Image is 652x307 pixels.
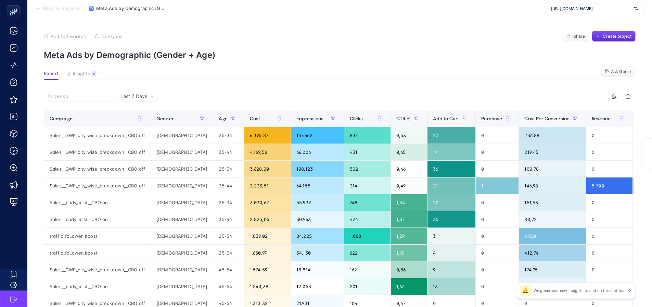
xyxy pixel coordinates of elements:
div: 0 [476,228,519,244]
div: Sales__GWP_city_wise_breakdown__CBO off [44,177,151,194]
div: 4.169,58 [244,144,291,160]
input: Search [54,94,108,99]
div: 1.574,59 [244,261,291,278]
div: 0 [476,194,519,211]
div: 502 [344,161,391,177]
div: 1,15 [391,245,427,261]
span: [URL][DOMAIN_NAME] [551,6,631,11]
button: Share [562,31,589,42]
div: 146,98 [519,177,586,194]
div: 45-54 [213,278,244,295]
div: 25-34 [213,228,244,244]
span: Back To Analysis [43,6,79,11]
span: Age [219,116,227,121]
div: 0 [586,228,632,244]
div: [DEMOGRAPHIC_DATA] [151,211,213,228]
div: [DEMOGRAPHIC_DATA] [151,177,213,194]
span: / [83,5,85,11]
div: 201 [344,278,391,295]
div: 100,78 [519,161,586,177]
div: 6.395,87 [244,127,291,144]
div: 5.700 [586,177,632,194]
div: 0 [586,211,632,228]
span: Insights [73,71,90,76]
div: 25-34 [213,245,244,261]
div: 314 [344,177,391,194]
div: 0 [586,245,632,261]
div: [DEMOGRAPHIC_DATA] [151,228,213,244]
div: 1.088 [344,228,391,244]
div: 1.540,38 [244,278,291,295]
div: 0 [586,161,632,177]
div: 1 [476,177,519,194]
div: 1,37 [391,211,427,228]
div: 🔔 [520,285,531,296]
div: 0 [476,245,519,261]
div: 3 [427,228,476,244]
div: 0 [476,127,519,144]
div: 54.130 [291,245,344,261]
div: 412,74 [519,245,586,261]
div: 66.006 [291,144,344,160]
span: Last 7 Days [120,93,147,100]
div: 1.650,97 [244,245,291,261]
div: 25-34 [213,161,244,177]
div: 0,65 [391,144,427,160]
span: Add to favorites [51,34,86,39]
div: 1.839,02 [244,228,291,244]
div: 1,67 [391,278,427,295]
button: Add to favorites [44,34,86,39]
div: [DEMOGRAPHIC_DATA] [151,194,213,211]
div: 0,53 [391,127,427,144]
div: Sales__GWP_city_wise_breakdown__CBO off [44,161,151,177]
span: Notify me [101,34,123,39]
span: Purchase [481,116,502,121]
div: [DEMOGRAPHIC_DATA] [151,127,213,144]
span: Gender [156,116,174,121]
div: 3.628,00 [244,161,291,177]
div: 13 [427,278,476,295]
div: 0 [586,127,632,144]
div: 18.814 [291,261,344,278]
div: 613,01 [519,228,586,244]
div: Sales__body_mist__CBO on [44,211,151,228]
span: Ask Genie [611,69,631,74]
div: Sales__body_mist__CBO on [44,278,151,295]
div: 424 [344,211,391,228]
div: Sales__GWP_city_wise_breakdown__CBO off [44,261,151,278]
div: Sales__GWP_city_wise_breakdown__CBO off [44,144,151,160]
div: 35-44 [213,144,244,160]
div: Sales__GWP_city_wise_breakdown__CBO off [44,127,151,144]
div: 236,88 [519,127,586,144]
div: 837 [344,127,391,144]
div: 2.825,05 [244,211,291,228]
span: CTR % [396,116,411,121]
div: 12.053 [291,278,344,295]
div: 25-34 [213,127,244,144]
span: Cost [250,116,260,121]
div: 748 [344,194,391,211]
div: [DEMOGRAPHIC_DATA] [151,144,213,160]
span: Meta Ads by Demographic (Gender + Age) [96,6,165,11]
button: Ask Genie [600,66,636,77]
div: 64.155 [291,177,344,194]
div: 4 [427,245,476,261]
div: 622 [344,245,391,261]
div: 1,34 [391,194,427,211]
div: 162 [344,261,391,278]
div: 219,45 [519,144,586,160]
div: 9 [427,261,476,278]
p: We generated new insights based on the metrics [534,288,624,293]
div: [DEMOGRAPHIC_DATA] [151,278,213,295]
div: traffic_follower_boost [44,245,151,261]
div: 0,49 [391,177,427,194]
div: 55.939 [291,194,344,211]
div: 30.963 [291,211,344,228]
span: Clicks [350,116,363,121]
div: 0 [476,261,519,278]
div: 35 [427,211,476,228]
div: 0 [476,161,519,177]
div: 80,72 [519,211,586,228]
div: 431 [344,144,391,160]
div: 0 [586,261,632,278]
